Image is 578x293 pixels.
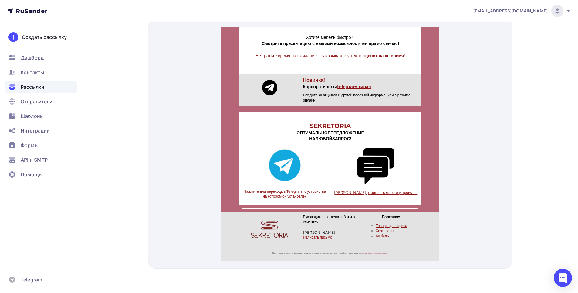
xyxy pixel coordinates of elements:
[82,188,137,198] p: Руководитель отдела заботы о клиентах
[40,14,177,19] strong: Смотрите презентацию с нашими возможностями прямо сейчас!
[21,8,197,14] p: Хотите мебель быстро?
[5,95,77,108] a: Отправители
[21,54,44,61] span: Дашборд
[82,50,104,56] strong: Новинка!
[144,26,183,31] strong: ценит ваше время
[116,57,150,62] a: telegram-канал
[109,103,121,109] strong: ПРЕД
[82,66,197,76] p: Следите за акциями и другой полезной информацией в режиме онлайн!
[5,52,77,64] a: Дашборд
[75,103,109,109] strong: ОПТИМАЛЬНОЕ
[21,276,42,283] span: Telegram
[94,109,105,114] strong: ЛЮБ
[82,208,111,212] a: Написать письмо
[5,139,77,151] a: Формы
[21,112,44,120] span: Шаблоны
[21,53,76,68] div: social
[155,207,168,211] a: Мебель
[140,224,167,227] a: отказаться от рассылки
[21,26,197,32] p: Не тратьте время на ожидание – заказывайте у тех, кто !
[41,53,56,68] table: Telegram icon
[22,33,67,41] div: Создать рассылку
[113,163,197,168] a: [PERSON_NAME] работает с любого устройства
[105,109,111,114] strong: ОЙ
[88,109,94,114] strong: НА
[21,171,42,178] span: Помощь
[473,8,548,14] span: [EMAIL_ADDRESS][DOMAIN_NAME]
[21,156,48,164] span: API и SMTP
[111,109,130,114] strong: ЗАПРОС!
[22,162,105,172] a: Нажмите для перехода в Telegram с устройства на котором он установлен
[5,110,77,122] a: Шаблоны
[21,127,50,134] span: Интеграции
[155,202,173,206] a: Хозтовары
[121,103,143,109] strong: ЛОЖЕНИЕ
[21,98,53,105] span: Отправители
[5,66,77,78] a: Контакты
[21,83,44,91] span: Рассылки
[21,142,39,149] span: Формы
[41,53,56,68] img: Telegram
[161,188,179,192] strong: Полезное:
[21,69,44,76] span: Контакты
[51,224,167,227] span: Если вы не хотите больше получать наши письма, просто перейдите по ссылке
[82,57,150,62] strong: Корпоративный
[473,5,571,17] a: [EMAIL_ADDRESS][DOMAIN_NAME]
[82,203,137,208] p: [PERSON_NAME]
[89,95,130,102] strong: SEKRETORIA
[155,196,186,201] a: Товары для офиса
[5,81,77,93] a: Рассылки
